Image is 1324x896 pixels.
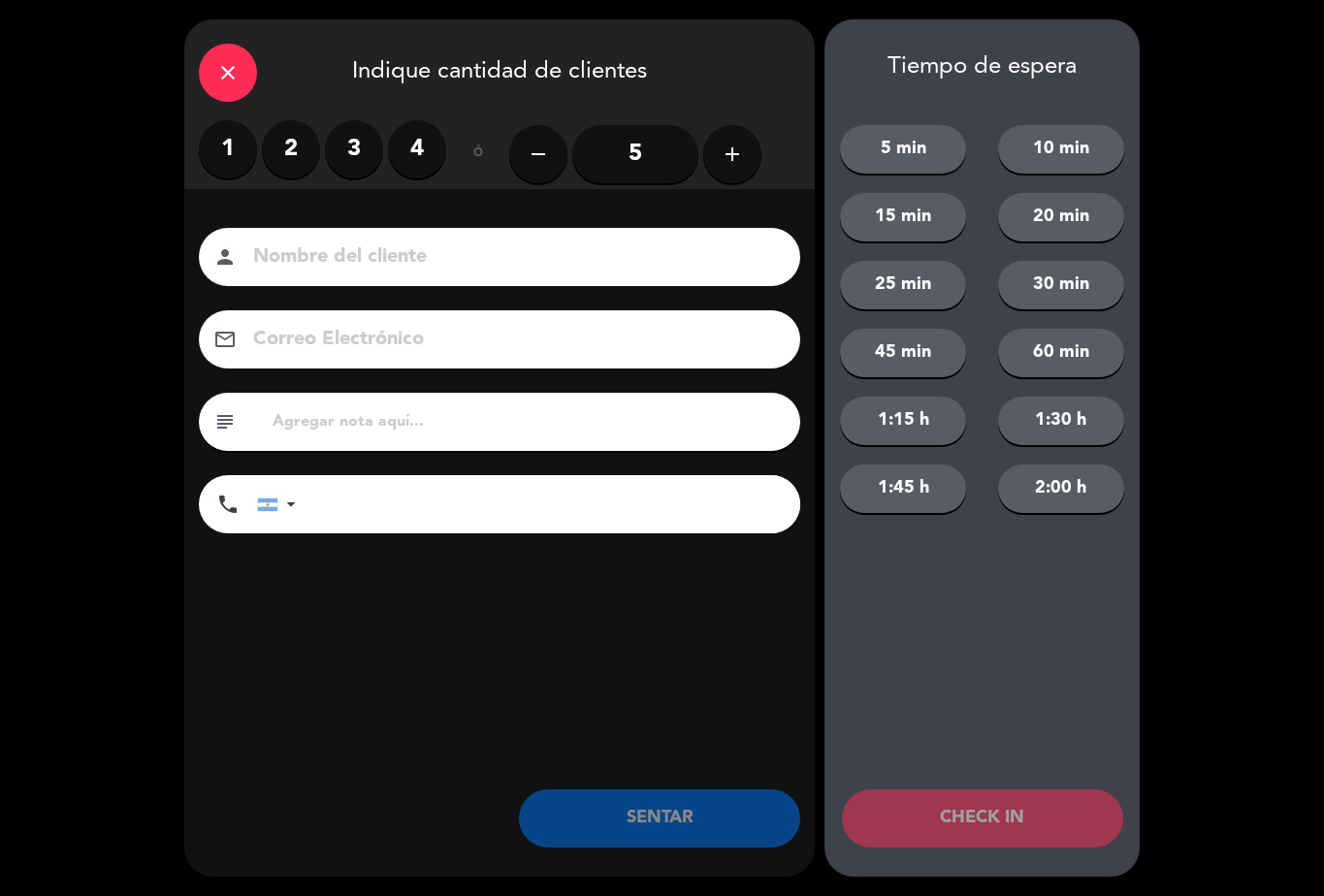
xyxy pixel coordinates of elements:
[998,464,1124,513] button: 2:00 h
[527,143,550,166] i: remove
[262,120,320,178] label: 2
[840,193,966,241] button: 15 min
[251,323,775,357] input: Correo Electrónico
[213,245,237,269] i: person
[842,789,1123,848] button: CHECK IN
[840,125,966,174] button: 5 min
[998,397,1124,445] button: 1:30 h
[998,261,1124,309] button: 30 min
[721,143,744,166] i: add
[213,328,237,351] i: email
[998,329,1124,377] button: 60 min
[840,464,966,513] button: 1:45 h
[199,120,257,178] label: 1
[840,261,966,309] button: 25 min
[519,789,800,848] button: SENTAR
[325,120,383,178] label: 3
[213,410,237,433] i: subject
[703,125,761,183] button: add
[184,19,815,120] div: Indique cantidad de clientes
[998,125,1124,174] button: 10 min
[271,408,786,435] input: Agregar nota aquí...
[840,397,966,445] button: 1:15 h
[258,476,303,532] div: Argentina: +54
[840,329,966,377] button: 45 min
[824,53,1140,81] div: Tiempo de espera
[388,120,446,178] label: 4
[446,120,509,188] div: ó
[509,125,567,183] button: remove
[998,193,1124,241] button: 20 min
[216,493,240,516] i: phone
[251,240,775,274] input: Nombre del cliente
[216,61,240,84] i: close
